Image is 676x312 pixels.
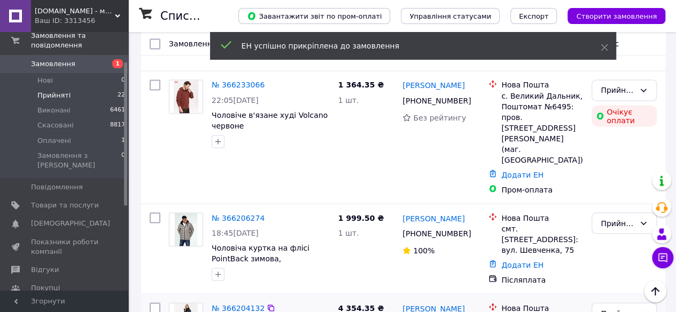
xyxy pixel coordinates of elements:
[501,212,583,223] div: Нова Пошта
[160,10,269,22] h1: Список замовлень
[174,80,199,113] img: Фото товару
[592,105,657,126] div: Очікує оплати
[338,213,384,222] span: 1 999.50 ₴
[37,106,71,115] span: Виконані
[37,136,71,146] span: Оплачені
[31,283,60,293] span: Покупці
[238,8,390,24] button: Завантажити звіт по пром-оплаті
[121,151,125,170] span: 0
[212,110,328,130] a: Чоловіче в'язане худі Volcano червоне
[35,6,115,16] span: Caswear.store - магазин одягу та взуття
[247,11,382,21] span: Завантажити звіт по пром-оплаті
[169,212,203,246] a: Фото товару
[112,59,123,68] span: 1
[501,260,543,269] a: Додати ЕН
[576,12,657,20] span: Створити замовлення
[501,90,583,165] div: с. Великий Дальник, Поштомат №6495: пров. [STREET_ADDRESS][PERSON_NAME] (маг. [GEOGRAPHIC_DATA])
[338,303,384,312] span: 4 354.35 ₴
[644,280,666,302] button: Наверх
[568,8,665,24] button: Створити замовлення
[37,151,121,170] span: Замовлення з [PERSON_NAME]
[501,79,583,90] div: Нова Пошта
[212,303,265,312] a: № 366204132
[510,8,557,24] button: Експорт
[212,81,265,89] a: № 366233066
[175,213,197,246] img: Фото товару
[37,121,74,130] span: Скасовані
[338,228,359,237] span: 1 шт.
[31,182,83,192] span: Повідомлення
[31,265,59,275] span: Відгуки
[601,217,635,229] div: Прийнято
[501,170,543,179] a: Додати ЕН
[37,76,53,85] span: Нові
[31,201,99,210] span: Товари та послуги
[31,219,110,228] span: [DEMOGRAPHIC_DATA]
[37,91,71,100] span: Прийняті
[557,11,665,20] a: Створити замовлення
[409,12,491,20] span: Управління статусами
[519,12,549,20] span: Експорт
[169,79,203,114] a: Фото товару
[31,31,128,50] span: Замовлення та повідомлення
[118,91,125,100] span: 22
[121,136,125,146] span: 1
[242,41,574,51] div: ЕН успішно прикріплена до замовлення
[121,76,125,85] span: 0
[212,213,265,222] a: № 366206274
[501,274,583,285] div: Післяплата
[31,59,75,69] span: Замовлення
[401,8,500,24] button: Управління статусами
[338,95,359,104] span: 1 шт.
[212,228,259,237] span: 18:45[DATE]
[110,106,125,115] span: 6461
[110,121,125,130] span: 8817
[169,39,216,48] span: Замовлення
[212,243,309,273] a: Чоловіча куртка на флісі PointBack зимова, [PERSON_NAME] M
[212,95,259,104] span: 22:05[DATE]
[413,246,434,254] span: 100%
[601,84,635,96] div: Прийнято
[402,80,464,91] a: [PERSON_NAME]
[501,223,583,255] div: смт. [STREET_ADDRESS]: вул. Шевченка, 75
[35,16,128,26] div: Ваш ID: 3313456
[400,93,471,108] div: [PHONE_NUMBER]
[400,226,471,241] div: [PHONE_NUMBER]
[652,247,673,268] button: Чат з покупцем
[501,184,583,195] div: Пром-оплата
[338,81,384,89] span: 1 364.35 ₴
[402,213,464,223] a: [PERSON_NAME]
[31,237,99,257] span: Показники роботи компанії
[413,113,466,122] span: Без рейтингу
